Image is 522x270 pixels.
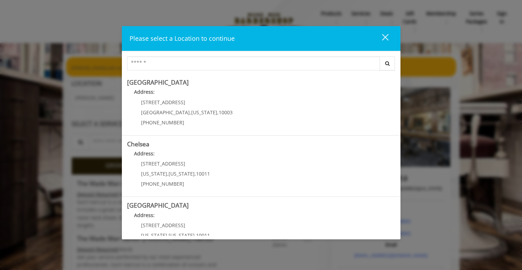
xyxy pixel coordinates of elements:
[127,78,189,86] b: [GEOGRAPHIC_DATA]
[190,109,191,116] span: ,
[127,56,395,74] div: Center Select
[141,170,167,177] span: [US_STATE]
[191,109,217,116] span: [US_STATE]
[369,31,393,46] button: close dialog
[141,99,185,106] span: [STREET_ADDRESS]
[130,34,235,43] span: Please select a Location to continue
[195,232,196,239] span: ,
[167,232,169,239] span: ,
[127,201,189,209] b: [GEOGRAPHIC_DATA]
[195,170,196,177] span: ,
[169,232,195,239] span: [US_STATE]
[374,33,388,44] div: close dialog
[141,232,167,239] span: [US_STATE]
[134,212,155,218] b: Address:
[196,232,210,239] span: 10011
[169,170,195,177] span: [US_STATE]
[196,170,210,177] span: 10011
[127,56,380,70] input: Search Center
[383,61,391,66] i: Search button
[219,109,233,116] span: 10003
[141,222,185,229] span: [STREET_ADDRESS]
[141,119,184,126] span: [PHONE_NUMBER]
[167,170,169,177] span: ,
[217,109,219,116] span: ,
[141,180,184,187] span: [PHONE_NUMBER]
[127,140,149,148] b: Chelsea
[134,150,155,157] b: Address:
[134,88,155,95] b: Address:
[141,160,185,167] span: [STREET_ADDRESS]
[141,109,190,116] span: [GEOGRAPHIC_DATA]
